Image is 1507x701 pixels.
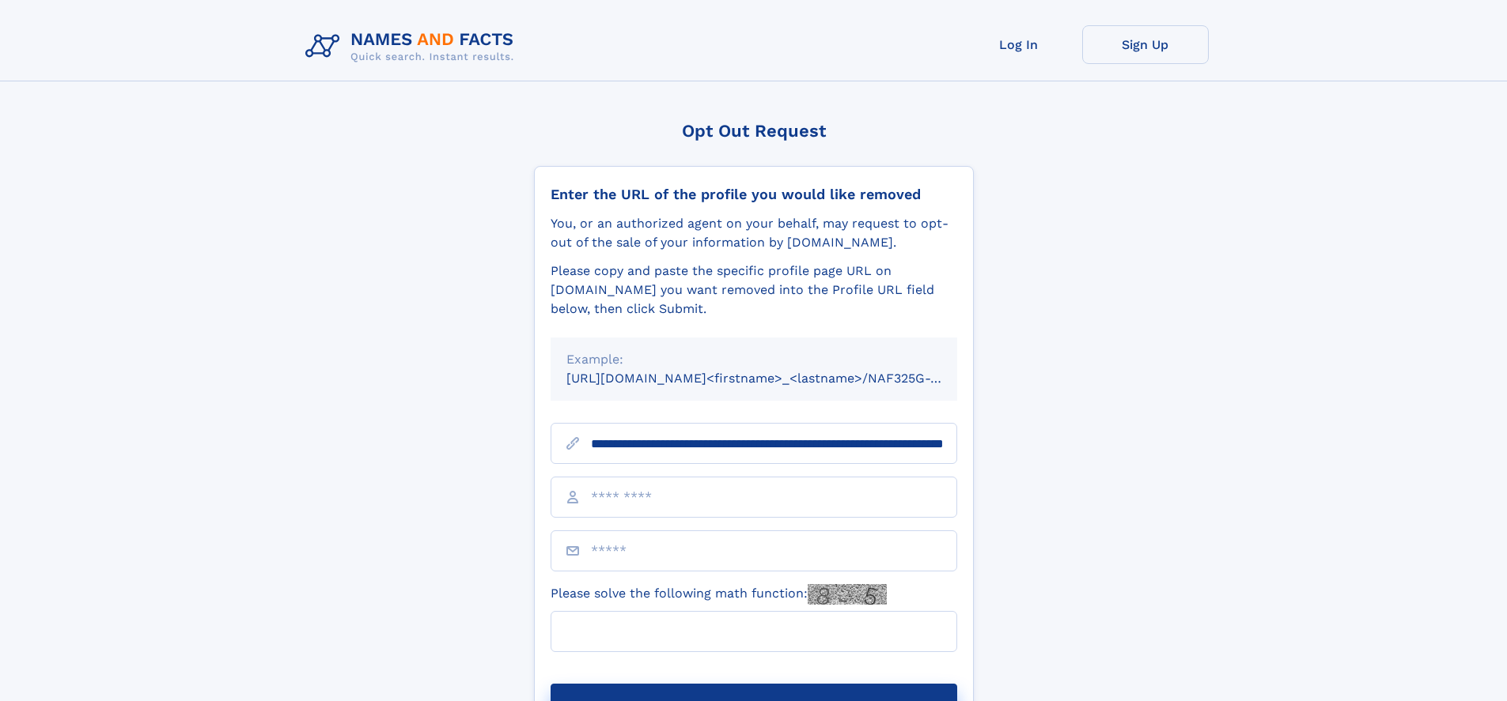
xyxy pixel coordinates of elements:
[551,262,957,318] div: Please copy and paste the specific profile page URL on [DOMAIN_NAME] you want removed into the Pr...
[566,350,941,369] div: Example:
[534,121,974,141] div: Opt Out Request
[551,584,887,605] label: Please solve the following math function:
[299,25,527,68] img: Logo Names and Facts
[1082,25,1209,64] a: Sign Up
[551,214,957,252] div: You, or an authorized agent on your behalf, may request to opt-out of the sale of your informatio...
[956,25,1082,64] a: Log In
[566,371,987,386] small: [URL][DOMAIN_NAME]<firstname>_<lastname>/NAF325G-xxxxxxxx
[551,186,957,203] div: Enter the URL of the profile you would like removed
